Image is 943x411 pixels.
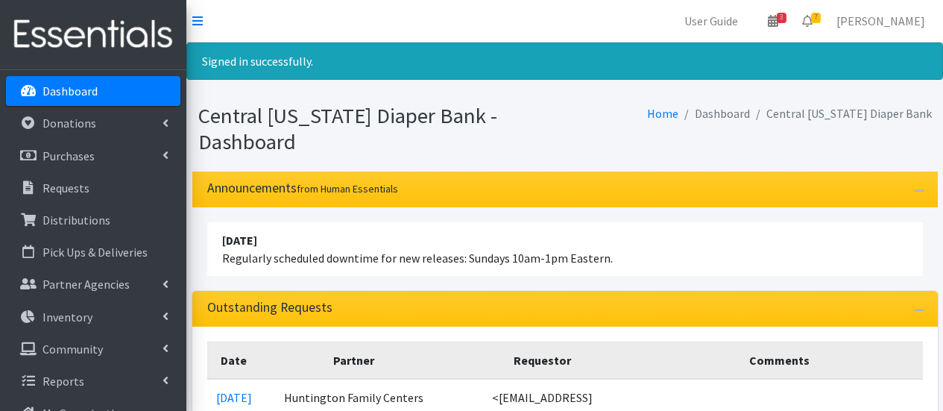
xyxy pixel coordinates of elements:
a: [PERSON_NAME] [824,6,937,36]
a: Community [6,334,180,364]
p: Purchases [42,148,95,163]
th: Comments [637,342,922,380]
p: Reports [42,374,84,389]
p: Inventory [42,310,92,324]
span: 3 [777,13,786,23]
p: Distributions [42,213,110,228]
th: Partner [261,342,448,380]
p: Donations [42,116,96,131]
a: User Guide [672,6,750,36]
li: Central [US_STATE] Diaper Bank [750,103,932,125]
a: Dashboard [6,76,180,106]
a: Home [647,106,678,121]
p: Requests [42,181,89,195]
small: from Human Essentials [297,182,398,195]
a: Donations [6,108,180,138]
p: Pick Ups & Deliveries [42,245,148,260]
th: Requestor [447,342,637,380]
strong: [DATE] [222,233,257,248]
a: Purchases [6,141,180,171]
li: Dashboard [678,103,750,125]
h1: Central [US_STATE] Diaper Bank - Dashboard [198,103,560,154]
a: Requests [6,173,180,203]
p: Community [42,342,103,357]
a: Inventory [6,302,180,332]
h3: Outstanding Requests [207,300,332,316]
a: Pick Ups & Deliveries [6,237,180,267]
a: 3 [756,6,790,36]
div: Signed in successfully. [186,43,943,80]
a: Reports [6,366,180,396]
th: Date [207,342,261,380]
a: 7 [790,6,824,36]
p: Dashboard [42,84,98,98]
span: 7 [811,13,821,23]
a: Partner Agencies [6,269,180,299]
a: [DATE] [216,390,252,405]
img: HumanEssentials [6,10,180,60]
p: Partner Agencies [42,277,130,292]
h3: Announcements [207,181,398,196]
a: Distributions [6,205,180,235]
li: Regularly scheduled downtime for new releases: Sundays 10am-1pm Eastern. [207,222,923,276]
